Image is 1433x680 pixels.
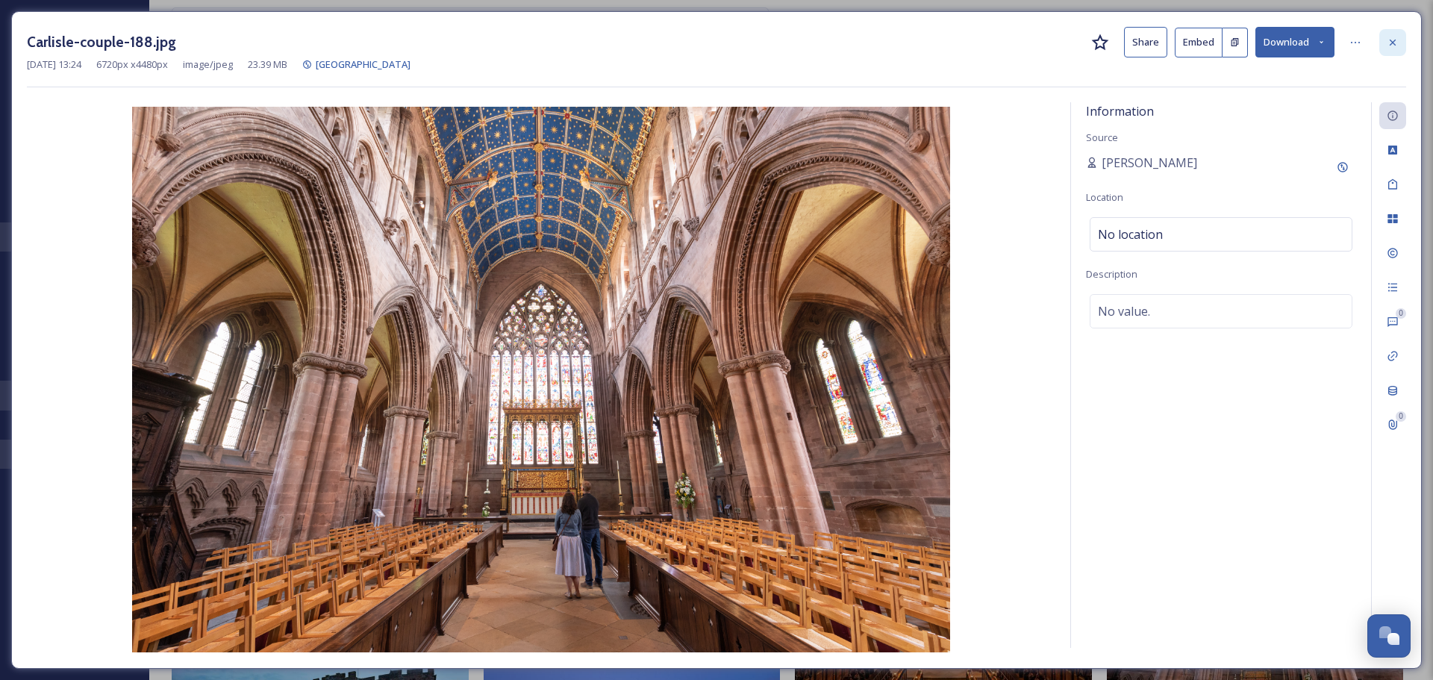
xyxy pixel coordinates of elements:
[27,57,81,72] span: [DATE] 13:24
[248,57,287,72] span: 23.39 MB
[1367,614,1411,658] button: Open Chat
[96,57,168,72] span: 6720 px x 4480 px
[1098,302,1150,320] span: No value.
[1175,28,1223,57] button: Embed
[1396,411,1406,422] div: 0
[1098,225,1163,243] span: No location
[316,57,410,71] span: [GEOGRAPHIC_DATA]
[183,57,233,72] span: image/jpeg
[1086,103,1154,119] span: Information
[27,31,176,53] h3: Carlisle-couple-188.jpg
[1124,27,1167,57] button: Share
[1086,131,1118,144] span: Source
[27,107,1055,652] img: Carlisle-couple-188.jpg
[1396,308,1406,319] div: 0
[1086,190,1123,204] span: Location
[1086,267,1137,281] span: Description
[1102,154,1197,172] span: [PERSON_NAME]
[1255,27,1334,57] button: Download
